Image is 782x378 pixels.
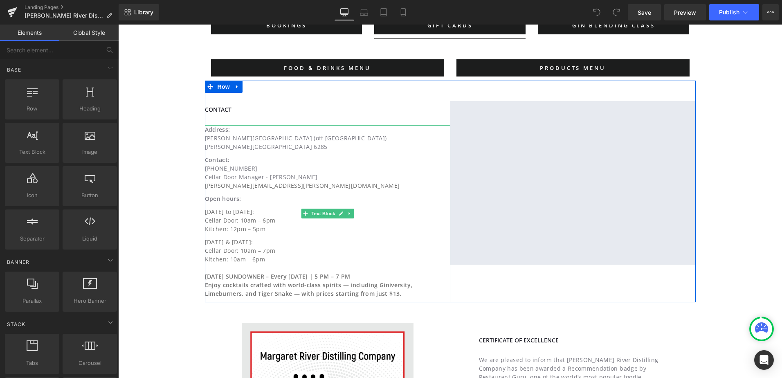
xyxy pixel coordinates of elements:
span: Text Block [191,184,218,194]
span: Publish [719,9,739,16]
a: PRODUCTS MENU [338,35,571,52]
span: Kitchen: 10am – 6pm [87,231,147,239]
a: Expand / Collapse [114,56,124,68]
span: Icon [7,191,57,200]
span: Row [7,104,57,113]
span: FOOD & DRINKS MENU [166,40,252,47]
b: Enjoy cocktails crafted with world-class spirits — including Giniversity, Limeburners, and Tiger ... [87,256,295,273]
span: Tabs [7,359,57,367]
a: Global Style [59,25,119,41]
a: Tablet [374,4,393,20]
span: Heading [65,104,115,113]
span: PRODUCTS MENU [422,40,488,47]
span: Stack [6,320,26,328]
span: Carousel [65,359,115,367]
a: Laptop [354,4,374,20]
span: Save [638,8,651,17]
b: Contact: [87,131,112,139]
b: [DATE] SUNDOWNER – Every [DATE] | 5 PM – 7 PM [87,248,232,256]
font: Certificate of Excellence [361,312,440,319]
span: Parallax [7,297,57,305]
span: [PERSON_NAME] River Distilling Company [25,12,103,19]
button: More [762,4,779,20]
span: Library [134,9,153,16]
span: We are pleased to inform that [PERSON_NAME] River Distilling Company has been awarded a Recommend... [361,331,540,365]
font: Contact [87,81,113,89]
span: Preview [674,8,696,17]
span: Banner [6,258,30,266]
a: [PERSON_NAME][EMAIL_ADDRESS][PERSON_NAME][DOMAIN_NAME] [87,157,282,165]
span: [PHONE_NUMBER] [87,140,139,148]
button: Publish [709,4,759,20]
span: [PERSON_NAME][GEOGRAPHIC_DATA] (off [GEOGRAPHIC_DATA]) [87,110,269,117]
div: Open Intercom Messenger [754,350,774,370]
span: Base [6,66,22,74]
a: FOOD & DRINKS MENU [93,35,326,52]
a: Expand / Collapse [227,184,236,194]
a: Preview [664,4,706,20]
span: Button [65,191,115,200]
span: Hero Banner [65,297,115,305]
span: Cellar Door: 10am – 7pm [87,222,157,230]
button: Undo [589,4,605,20]
span: Liquid [65,234,115,243]
span: [PERSON_NAME][GEOGRAPHIC_DATA] 6285 [87,118,209,126]
span: Cellar Door: 10am – 6pm [87,192,157,200]
a: Desktop [335,4,354,20]
b: Open hours: [87,170,123,178]
font: Cellar Door Manager - [PERSON_NAME] [87,148,200,156]
span: Row [97,56,114,68]
a: Landing Pages [25,4,119,11]
a: Mobile [393,4,413,20]
a: New Library [119,4,159,20]
button: Redo [608,4,625,20]
p: [DATE] & [DATE]: [87,213,303,278]
b: Address: [87,101,112,109]
span: Text Block [7,148,57,156]
span: [DATE] to [DATE]: [87,183,136,191]
span: Image [65,148,115,156]
span: Kitchen: 12pm – 5pm [87,200,148,208]
span: Separator [7,234,57,243]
